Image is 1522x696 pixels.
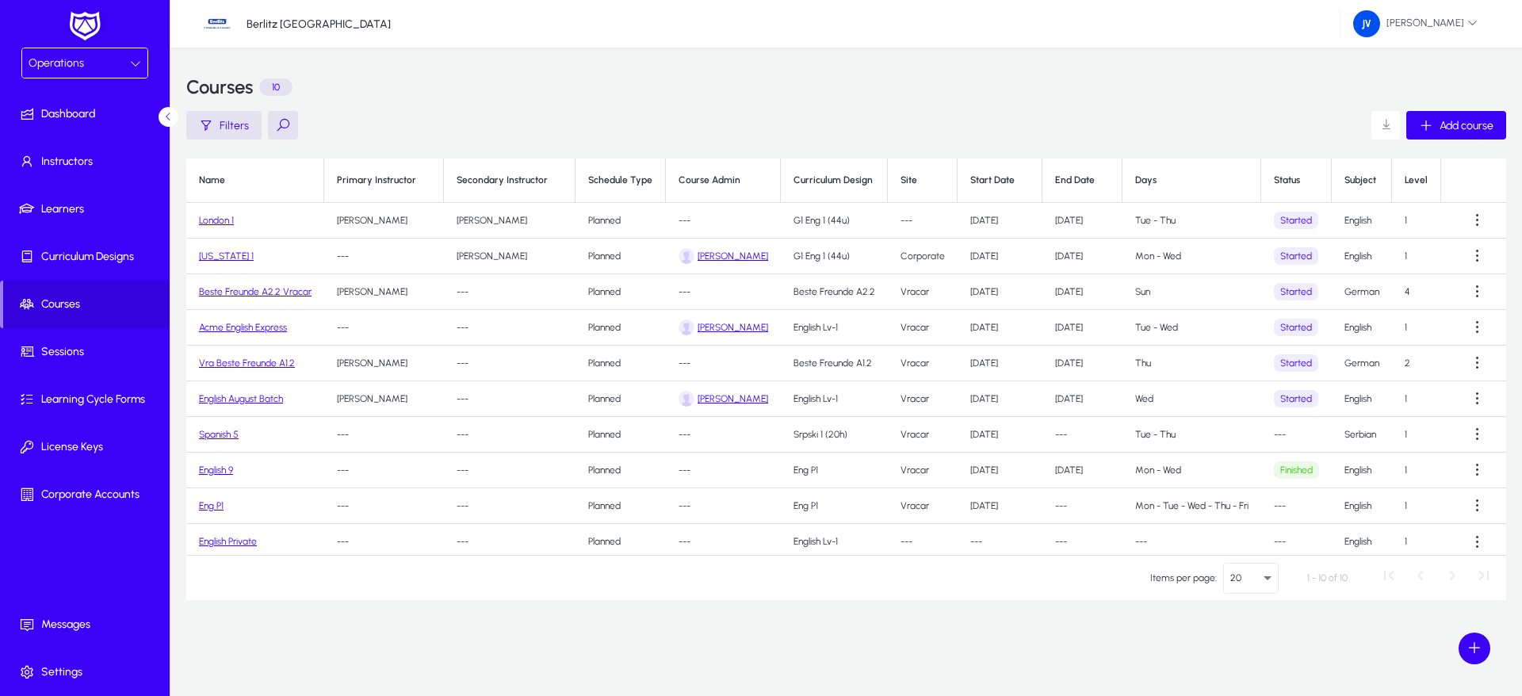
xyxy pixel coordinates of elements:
[888,488,958,524] td: Vracar
[186,111,262,140] button: Filters
[199,429,239,440] a: Spanish 5
[324,524,444,560] td: ---
[337,174,416,186] div: Primary Instructor
[1230,572,1241,583] span: 20
[1122,381,1261,417] td: Wed
[1332,274,1392,310] td: German
[202,9,232,39] img: 34.jpg
[1122,346,1261,381] td: Thu
[199,393,283,404] a: English August Batch
[1274,390,1318,408] span: Started
[3,185,173,233] a: Learners
[1042,524,1122,560] td: ---
[1332,417,1392,453] td: Serbian
[1274,429,1286,440] ui-status-chip-field: ---
[1042,310,1122,346] td: [DATE]
[29,56,84,70] span: Operations
[444,524,576,560] td: ---
[958,274,1042,310] td: [DATE]
[666,203,781,239] td: ---
[1392,346,1441,381] td: 2
[1332,310,1392,346] td: English
[1332,524,1392,560] td: English
[324,274,444,310] td: [PERSON_NAME]
[1122,159,1261,203] th: Days
[3,90,173,138] a: Dashboard
[1392,239,1441,274] td: 1
[1392,488,1441,524] td: 1
[324,239,444,274] td: ---
[3,376,173,423] a: Learning Cycle Forms
[958,310,1042,346] td: [DATE]
[1042,417,1122,453] td: ---
[781,346,888,381] td: Beste Freunde A1.2
[666,417,781,453] td: ---
[3,392,173,407] span: Learning Cycle Forms
[666,346,781,381] td: ---
[65,10,105,43] img: white-logo.png
[781,239,888,274] td: G1 Eng 1 (44u)
[3,617,173,633] span: Messages
[1392,159,1441,203] th: Level
[1392,203,1441,239] td: 1
[698,250,768,262] a: [PERSON_NAME]
[1122,488,1261,524] td: Mon - Tue - Wed - Thu - Fri
[1122,524,1261,560] td: ---
[1406,111,1506,140] button: Add course
[1274,247,1318,266] span: Started
[666,274,781,310] td: ---
[220,119,249,132] span: Filters
[1332,159,1392,203] th: Subject
[1274,536,1286,547] ui-status-chip-field: ---
[576,453,666,488] td: Planned
[888,381,958,417] td: Vracar
[324,417,444,453] td: ---
[199,174,311,186] div: Name
[199,174,225,186] div: Name
[1122,417,1261,453] td: Tue - Thu
[576,239,666,274] td: Planned
[247,17,391,31] p: Berlitz [GEOGRAPHIC_DATA]
[3,249,173,265] span: Curriculum Designs
[324,203,444,239] td: [PERSON_NAME]
[958,524,1042,560] td: ---
[958,488,1042,524] td: [DATE]
[3,233,173,281] a: Curriculum Designs
[324,381,444,417] td: [PERSON_NAME]
[1042,453,1122,488] td: [DATE]
[3,487,173,503] span: Corporate Accounts
[199,500,224,511] a: Eng P1
[781,159,888,203] th: Curriculum Design
[3,423,173,471] a: License Keys
[781,417,888,453] td: Srpski 1 (20h)
[666,159,781,203] th: Course Admin
[444,239,576,274] td: [PERSON_NAME]
[199,286,312,297] a: Beste Freunde A2.2 Vracar
[199,215,234,226] a: London 1
[1392,417,1441,453] td: 1
[576,203,666,239] td: Planned
[781,488,888,524] td: Eng P1
[576,488,666,524] td: Planned
[3,344,173,360] span: Sessions
[444,417,576,453] td: ---
[324,488,444,524] td: ---
[1340,10,1490,38] button: [PERSON_NAME]
[1122,453,1261,488] td: Mon - Wed
[1332,381,1392,417] td: English
[1392,524,1441,560] td: 1
[970,174,1029,186] div: Start Date
[888,524,958,560] td: ---
[666,488,781,524] td: ---
[1332,453,1392,488] td: English
[781,381,888,417] td: English Lv-1
[324,346,444,381] td: [PERSON_NAME]
[259,78,293,96] p: 10
[888,346,958,381] td: Vracar
[1042,239,1122,274] td: [DATE]
[679,319,694,335] img: John Dale III
[1274,212,1318,230] span: Started
[958,453,1042,488] td: [DATE]
[186,78,253,97] h3: Courses
[444,488,576,524] td: ---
